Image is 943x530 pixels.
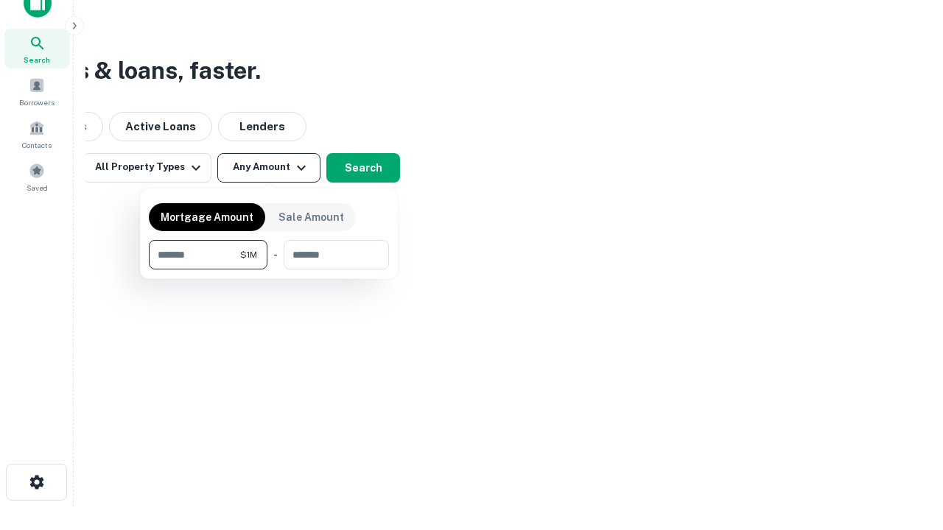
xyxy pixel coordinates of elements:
[161,209,253,225] p: Mortgage Amount
[869,365,943,436] iframe: Chat Widget
[278,209,344,225] p: Sale Amount
[273,240,278,269] div: -
[240,248,257,261] span: $1M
